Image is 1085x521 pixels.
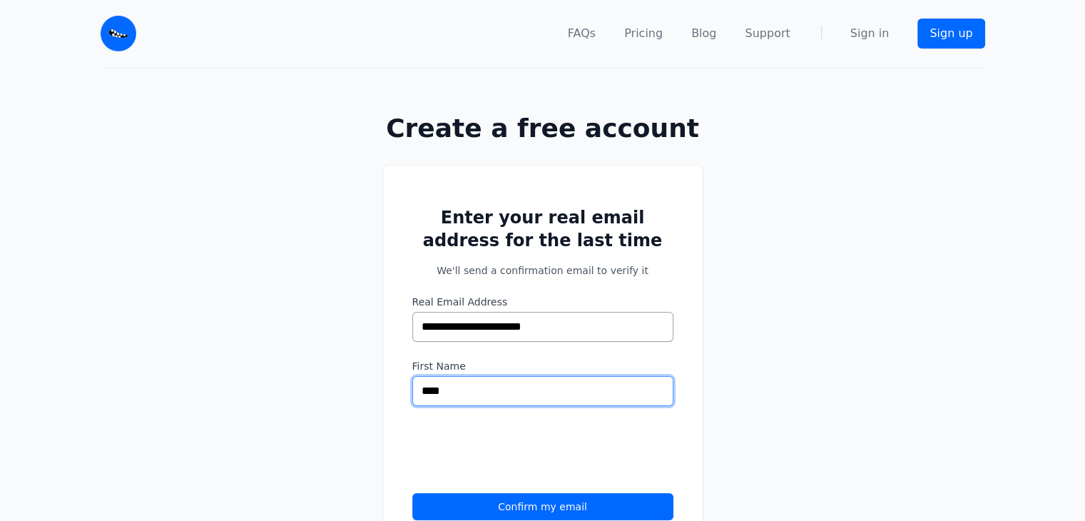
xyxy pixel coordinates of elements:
p: We'll send a confirmation email to verify it [412,263,673,278]
a: Support [745,25,790,42]
button: Confirm my email [412,493,673,520]
img: Email Monster [101,16,136,51]
a: Blog [691,25,716,42]
label: First Name [412,359,673,373]
a: Sign up [917,19,984,49]
h2: Enter your real email address for the last time [412,206,673,252]
h1: Create a free account [337,114,748,143]
iframe: reCAPTCHA [412,423,629,479]
a: Sign in [850,25,890,42]
label: Real Email Address [412,295,673,309]
a: Pricing [624,25,663,42]
a: FAQs [568,25,596,42]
